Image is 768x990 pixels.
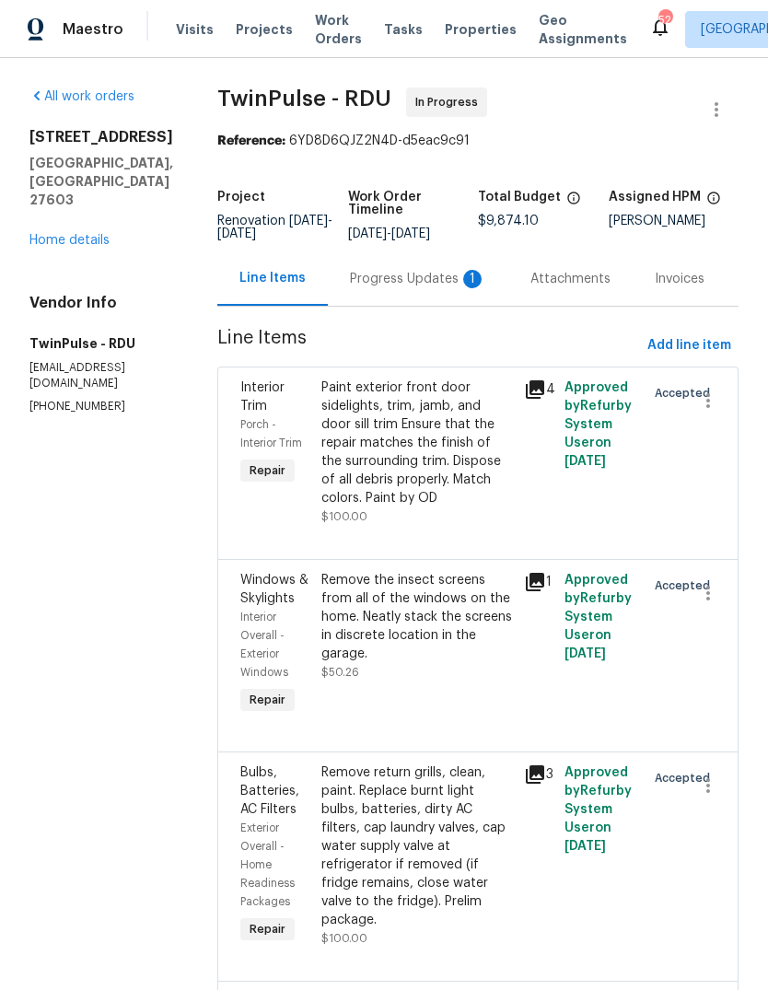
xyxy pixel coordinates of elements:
span: $100.00 [321,511,367,522]
span: [DATE] [564,455,606,468]
span: [DATE] [348,227,387,240]
h5: Project [217,191,265,204]
span: [DATE] [289,215,328,227]
div: 3 [524,763,553,786]
span: Add line item [647,334,731,357]
span: Porch - Interior Trim [240,419,302,448]
span: [DATE] [217,227,256,240]
span: Line Items [217,329,640,363]
span: Accepted [655,769,717,787]
span: In Progress [415,93,485,111]
span: The total cost of line items that have been proposed by Opendoor. This sum includes line items th... [566,191,581,215]
button: Add line item [640,329,739,363]
span: $100.00 [321,933,367,944]
div: 52 [658,11,671,29]
div: Line Items [239,269,306,287]
h5: TwinPulse - RDU [29,334,173,353]
span: [DATE] [564,840,606,853]
b: Reference: [217,134,285,147]
span: Bulbs, Batteries, AC Filters [240,766,299,816]
span: The hpm assigned to this work order. [706,191,721,215]
span: Accepted [655,577,717,595]
div: 1 [463,270,482,288]
div: Remove the insect screens from all of the windows on the home. Neatly stack the screens in discre... [321,571,513,663]
h4: Vendor Info [29,294,173,312]
span: Repair [242,461,293,480]
span: Visits [176,20,214,39]
a: Home details [29,234,110,247]
div: 1 [524,571,553,593]
span: Approved by Refurby System User on [564,574,632,660]
p: [EMAIL_ADDRESS][DOMAIN_NAME] [29,360,173,391]
span: Interior Trim [240,381,285,413]
h2: [STREET_ADDRESS] [29,128,173,146]
div: Progress Updates [350,270,486,288]
span: Repair [242,691,293,709]
div: Attachments [530,270,611,288]
span: Exterior Overall - Home Readiness Packages [240,822,295,907]
span: Interior Overall - Exterior Windows [240,611,288,678]
div: Remove return grills, clean, paint. Replace burnt light bulbs, batteries, dirty AC filters, cap l... [321,763,513,929]
span: - [217,215,332,240]
span: Approved by Refurby System User on [564,766,632,853]
span: Projects [236,20,293,39]
span: [DATE] [564,647,606,660]
div: 4 [524,379,553,401]
span: TwinPulse - RDU [217,87,391,110]
span: Approved by Refurby System User on [564,381,632,468]
span: Properties [445,20,517,39]
span: Work Orders [315,11,362,48]
span: Windows & Skylights [240,574,308,605]
span: Renovation [217,215,332,240]
span: Repair [242,920,293,938]
span: [DATE] [391,227,430,240]
a: All work orders [29,90,134,103]
h5: Assigned HPM [609,191,701,204]
div: Paint exterior front door sidelights, trim, jamb, and door sill trim Ensure that the repair match... [321,379,513,507]
span: Geo Assignments [539,11,627,48]
span: Tasks [384,23,423,36]
p: [PHONE_NUMBER] [29,399,173,414]
span: Accepted [655,384,717,402]
h5: [GEOGRAPHIC_DATA], [GEOGRAPHIC_DATA] 27603 [29,154,173,209]
span: - [348,227,430,240]
span: $9,874.10 [478,215,539,227]
span: Maestro [63,20,123,39]
h5: Total Budget [478,191,561,204]
h5: Work Order Timeline [348,191,479,216]
div: [PERSON_NAME] [609,215,739,227]
div: 6YD8D6QJZ2N4D-d5eac9c91 [217,132,739,150]
span: $50.26 [321,667,359,678]
div: Invoices [655,270,704,288]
